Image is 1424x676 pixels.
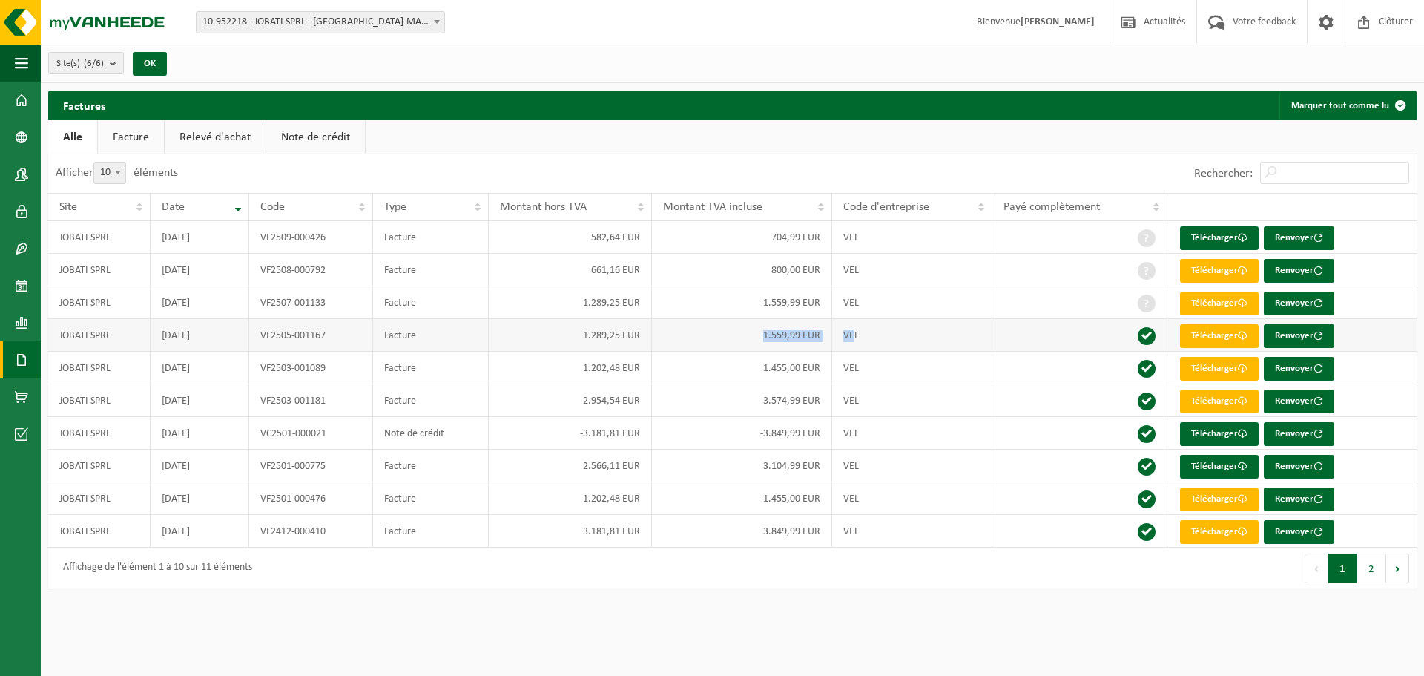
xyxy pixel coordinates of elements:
a: Télécharger [1180,488,1259,511]
td: JOBATI SPRL [48,482,151,515]
td: VF2508-000792 [249,254,373,286]
td: 1.289,25 EUR [489,286,652,319]
td: JOBATI SPRL [48,352,151,384]
button: Site(s)(6/6) [48,52,124,74]
button: Renvoyer [1264,357,1334,381]
button: Renvoyer [1264,390,1334,413]
td: 3.849,99 EUR [652,515,832,548]
td: 2.954,54 EUR [489,384,652,417]
button: 2 [1357,554,1386,583]
td: 1.455,00 EUR [652,352,832,384]
td: Facture [373,482,489,515]
a: Alle [48,120,97,154]
td: JOBATI SPRL [48,319,151,352]
span: Montant TVA incluse [663,201,762,213]
a: Télécharger [1180,520,1259,544]
td: -3.849,99 EUR [652,417,832,450]
td: Facture [373,384,489,417]
button: Renvoyer [1264,488,1334,511]
td: [DATE] [151,450,249,482]
td: VC2501-000021 [249,417,373,450]
button: Renvoyer [1264,422,1334,446]
td: [DATE] [151,384,249,417]
td: [DATE] [151,352,249,384]
td: Facture [373,450,489,482]
a: Facture [98,120,164,154]
td: 1.202,48 EUR [489,482,652,515]
h2: Factures [48,91,120,119]
td: 2.566,11 EUR [489,450,652,482]
td: 1.202,48 EUR [489,352,652,384]
td: [DATE] [151,319,249,352]
button: Previous [1305,554,1328,583]
span: Montant hors TVA [500,201,587,213]
td: JOBATI SPRL [48,286,151,319]
td: [DATE] [151,417,249,450]
td: [DATE] [151,482,249,515]
td: Facture [373,254,489,286]
button: Renvoyer [1264,455,1334,479]
a: Note de crédit [266,120,365,154]
td: VEL [832,417,993,450]
td: VEL [832,221,993,254]
td: Note de crédit [373,417,489,450]
span: Code [260,201,285,213]
a: Télécharger [1180,292,1259,315]
td: JOBATI SPRL [48,450,151,482]
button: OK [133,52,167,76]
td: VF2507-001133 [249,286,373,319]
label: Rechercher: [1194,168,1253,180]
td: 1.455,00 EUR [652,482,832,515]
span: Code d'entreprise [843,201,929,213]
td: [DATE] [151,286,249,319]
td: VF2509-000426 [249,221,373,254]
td: VEL [832,286,993,319]
td: VF2503-001089 [249,352,373,384]
td: JOBATI SPRL [48,221,151,254]
a: Télécharger [1180,324,1259,348]
span: 10 [93,162,126,184]
span: 10-952218 - JOBATI SPRL - MONT-SUR-MARCHIENNE [197,12,444,33]
td: 3.104,99 EUR [652,450,832,482]
td: 3.181,81 EUR [489,515,652,548]
td: VF2501-000775 [249,450,373,482]
span: Site [59,201,77,213]
td: 1.559,99 EUR [652,286,832,319]
td: JOBATI SPRL [48,515,151,548]
td: [DATE] [151,221,249,254]
td: Facture [373,319,489,352]
a: Télécharger [1180,455,1259,479]
td: Facture [373,515,489,548]
span: 10 [94,163,125,183]
count: (6/6) [84,59,104,68]
td: Facture [373,286,489,319]
td: VEL [832,515,993,548]
a: Relevé d'achat [165,120,266,154]
td: VF2501-000476 [249,482,373,515]
a: Télécharger [1180,422,1259,446]
td: VEL [832,254,993,286]
a: Télécharger [1180,226,1259,250]
span: Site(s) [56,53,104,75]
td: VF2503-001181 [249,384,373,417]
a: Télécharger [1180,357,1259,381]
button: Renvoyer [1264,226,1334,250]
td: JOBATI SPRL [48,254,151,286]
td: 704,99 EUR [652,221,832,254]
td: VEL [832,384,993,417]
td: JOBATI SPRL [48,417,151,450]
td: VEL [832,450,993,482]
td: [DATE] [151,254,249,286]
button: Renvoyer [1264,259,1334,283]
button: 1 [1328,554,1357,583]
td: Facture [373,221,489,254]
td: VF2505-001167 [249,319,373,352]
td: VEL [832,482,993,515]
div: Affichage de l'élément 1 à 10 sur 11 éléments [56,555,252,582]
td: -3.181,81 EUR [489,417,652,450]
td: JOBATI SPRL [48,384,151,417]
span: Payé complètement [1003,201,1100,213]
td: 800,00 EUR [652,254,832,286]
td: 661,16 EUR [489,254,652,286]
td: VEL [832,319,993,352]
